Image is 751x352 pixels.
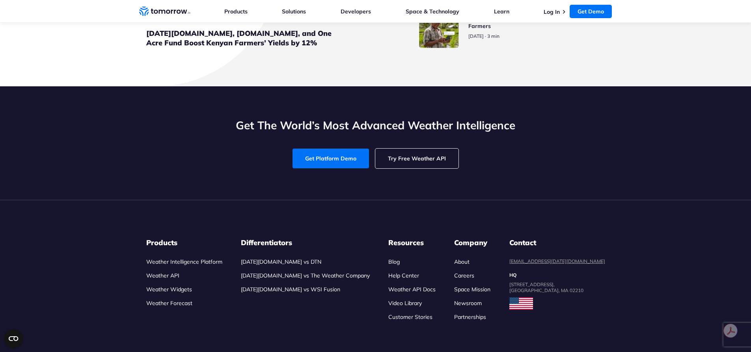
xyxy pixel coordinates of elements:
a: Weather Widgets [146,286,192,293]
a: [DATE][DOMAIN_NAME] vs WSI Fusion [241,286,340,293]
h3: Resources [388,238,436,248]
a: Home link [139,6,190,17]
span: · [485,33,486,39]
h3: Differentiators [241,238,370,248]
a: Help Center [388,272,419,279]
a: Space Mission [454,286,490,293]
a: Log In [544,8,560,15]
a: Get Platform Demo [293,149,369,168]
a: Weather API [146,272,179,279]
a: Weather Forecast [146,300,192,307]
a: [EMAIL_ADDRESS][DATE][DOMAIN_NAME] [509,258,605,264]
a: Weather API Docs [388,286,436,293]
dd: [STREET_ADDRESS], [GEOGRAPHIC_DATA], MA 02210 [509,281,605,293]
a: Solutions [282,8,306,15]
a: Developers [341,8,371,15]
a: Try Free Weather API [375,149,458,168]
a: Weather Intelligence Platform [146,258,222,265]
a: Partnerships [454,313,486,320]
h3: Products [146,238,222,248]
h3: [DATE][DOMAIN_NAME] to Bring AI-Powered Weather Forecasting to [DEMOGRAPHIC_DATA] Farmers [468,6,605,30]
a: About [454,258,470,265]
dl: contact details [509,238,605,293]
a: [DATE][DOMAIN_NAME] vs The Weather Company [241,272,370,279]
a: Careers [454,272,474,279]
a: Video Library [388,300,422,307]
a: Learn [494,8,509,15]
a: [DATE][DOMAIN_NAME] vs DTN [241,258,321,265]
span: publish date [468,33,484,39]
a: Read Tomorrow.io to Bring AI-Powered Weather Forecasting to Filipino Farmers [416,6,605,50]
a: Customer Stories [388,313,432,320]
dt: HQ [509,272,605,278]
a: Get Demo [570,5,612,18]
span: Estimated reading time [487,33,499,39]
a: Space & Technology [406,8,459,15]
a: Blog [388,258,400,265]
h3: Company [454,238,490,248]
a: Products [224,8,248,15]
dt: Contact [509,238,605,248]
h3: [DATE][DOMAIN_NAME], [DOMAIN_NAME], and One Acre Fund Boost Kenyan Farmers’ Yields by 12% [146,29,336,48]
a: Newsroom [454,300,482,307]
img: usa flag [509,297,533,310]
h2: Get The World’s Most Advanced Weather Intelligence [139,118,612,133]
button: Open CMP widget [4,329,23,348]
